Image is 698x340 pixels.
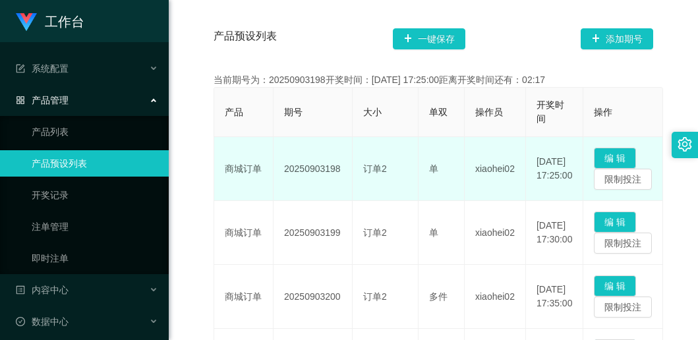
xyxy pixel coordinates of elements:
[16,63,69,74] span: 系统配置
[274,137,353,201] td: 20250903198
[465,265,526,329] td: xiaohei02
[274,265,353,329] td: 20250903200
[526,265,584,329] td: [DATE] 17:35:00
[16,285,69,295] span: 内容中心
[594,233,652,254] button: 限制投注
[284,107,303,117] span: 期号
[363,227,387,238] span: 订单2
[678,137,692,152] i: 图标: setting
[32,213,158,240] a: 注单管理
[594,107,612,117] span: 操作
[16,285,25,295] i: 图标: profile
[16,16,84,26] a: 工作台
[16,96,25,105] i: 图标: appstore-o
[537,99,564,124] span: 开奖时间
[581,28,653,49] button: 图标: plus添加期号
[594,275,636,297] button: 编 辑
[16,317,25,326] i: 图标: check-circle-o
[32,182,158,208] a: 开奖记录
[475,107,503,117] span: 操作员
[429,227,438,238] span: 单
[16,13,37,32] img: logo.9652507e.png
[429,163,438,174] span: 单
[594,297,652,318] button: 限制投注
[16,64,25,73] i: 图标: form
[594,169,652,190] button: 限制投注
[363,163,387,174] span: 订单2
[594,148,636,169] button: 编 辑
[526,201,584,265] td: [DATE] 17:30:00
[214,265,274,329] td: 商城订单
[594,212,636,233] button: 编 辑
[45,1,84,43] h1: 工作台
[32,150,158,177] a: 产品预设列表
[393,28,465,49] button: 图标: plus一键保存
[214,73,653,87] div: 当前期号为：20250903198开奖时间：[DATE] 17:25:00距离开奖时间还有：02:17
[225,107,243,117] span: 产品
[214,28,277,49] span: 产品预设列表
[363,291,387,302] span: 订单2
[214,137,274,201] td: 商城订单
[214,201,274,265] td: 商城订单
[465,137,526,201] td: xiaohei02
[16,316,69,327] span: 数据中心
[32,119,158,145] a: 产品列表
[429,291,448,302] span: 多件
[363,107,382,117] span: 大小
[429,107,448,117] span: 单双
[274,201,353,265] td: 20250903199
[32,245,158,271] a: 即时注单
[16,95,69,105] span: 产品管理
[465,201,526,265] td: xiaohei02
[526,137,584,201] td: [DATE] 17:25:00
